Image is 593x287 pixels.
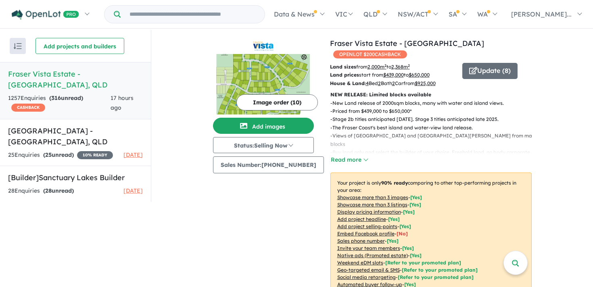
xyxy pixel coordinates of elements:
[337,194,408,200] u: Showcase more than 3 images
[381,180,408,186] b: 90 % ready
[236,94,318,110] button: Image order (10)
[45,151,52,158] span: 25
[12,10,79,20] img: Openlot PRO Logo White
[392,80,395,86] u: 2
[378,80,381,86] u: 2
[11,104,45,112] span: CASHBACK
[409,202,421,208] span: [ Yes ]
[333,50,407,58] span: OPENLOT $ 200 CASHBACK
[366,80,369,86] u: 4
[123,187,143,194] span: [DATE]
[415,80,436,86] u: $ 925,000
[77,151,113,159] span: 10 % READY
[122,6,263,23] input: Try estate name, suburb, builder or developer
[398,274,474,280] span: [Refer to your promoted plan]
[213,156,324,173] button: Sales Number:[PHONE_NUMBER]
[386,64,410,70] span: to
[330,91,532,99] p: NEW RELEASE: Limited blocks available
[14,43,22,49] img: sort.svg
[8,172,143,183] h5: [Builder] Sanctuary Lakes Builder
[337,245,400,251] u: Invite your team members
[330,107,538,115] p: - Priced from $439,000 to $650,000*
[213,54,314,114] img: Fraser Vista Estate - Booral
[330,63,456,71] p: from
[403,209,415,215] span: [ Yes ]
[330,72,359,78] b: Land prices
[391,64,410,70] u: 2,368 m
[462,63,518,79] button: Update (8)
[511,10,572,18] span: [PERSON_NAME]...
[8,125,143,147] h5: [GEOGRAPHIC_DATA] - [GEOGRAPHIC_DATA] , QLD
[330,99,538,107] p: - New Land release of 2000sqm blocks, many with water and island views.
[410,194,422,200] span: [ Yes ]
[51,94,61,102] span: 316
[8,186,74,196] div: 28 Enquir ies
[43,187,74,194] strong: ( unread)
[8,150,113,160] div: 25 Enquir ies
[330,79,456,87] p: Bed Bath Car from
[216,41,311,51] img: Fraser Vista Estate - Booral Logo
[43,151,74,158] strong: ( unread)
[385,260,461,266] span: [Refer to your promoted plan]
[337,274,396,280] u: Social media retargeting
[337,223,397,229] u: Add project selling-points
[367,64,386,70] u: 2,000 m
[213,38,314,114] a: Fraser Vista Estate - Booral LogoFraser Vista Estate - Booral
[213,118,314,134] button: Add images
[330,155,368,164] button: Read more
[399,223,411,229] span: [ Yes ]
[8,94,111,113] div: 1257 Enquir ies
[330,132,538,148] p: - Views of [GEOGRAPHIC_DATA] and [GEOGRAPHIC_DATA][PERSON_NAME] from many blocks
[383,72,404,78] u: $ 439,000
[409,72,430,78] u: $ 650,000
[8,69,143,90] h5: Fraser Vista Estate - [GEOGRAPHIC_DATA] , QLD
[330,80,366,86] b: House & Land:
[337,260,383,266] u: Weekend eDM slots
[330,124,538,132] p: - The Fraser Coast's best island and water-view land release.
[337,202,407,208] u: Showcase more than 3 listings
[111,94,134,111] span: 17 hours ago
[330,148,538,165] p: - Buy land only and select the builder of your choice. Freehold land, no body corporate fees.
[402,267,478,273] span: [Refer to your promoted plan]
[337,252,408,258] u: Native ads (Promoted estate)
[337,267,400,273] u: Geo-targeted email & SMS
[408,63,410,68] sup: 2
[337,209,401,215] u: Display pricing information
[397,231,408,237] span: [ No ]
[330,115,538,123] p: - Stage 2b titles anticipated [DATE]. Stage 3 titles anticipated late 2025.
[213,137,314,153] button: Status:Selling Now
[384,63,386,68] sup: 2
[404,72,430,78] span: to
[35,38,124,54] button: Add projects and builders
[123,151,143,158] span: [DATE]
[330,64,356,70] b: Land sizes
[402,245,414,251] span: [ Yes ]
[49,94,83,102] strong: ( unread)
[337,231,395,237] u: Embed Facebook profile
[330,39,484,48] a: Fraser Vista Estate - [GEOGRAPHIC_DATA]
[45,187,52,194] span: 28
[330,71,456,79] p: start from
[337,216,386,222] u: Add project headline
[410,252,422,258] span: [Yes]
[388,216,400,222] span: [ Yes ]
[387,238,399,244] span: [ Yes ]
[337,238,385,244] u: Sales phone number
